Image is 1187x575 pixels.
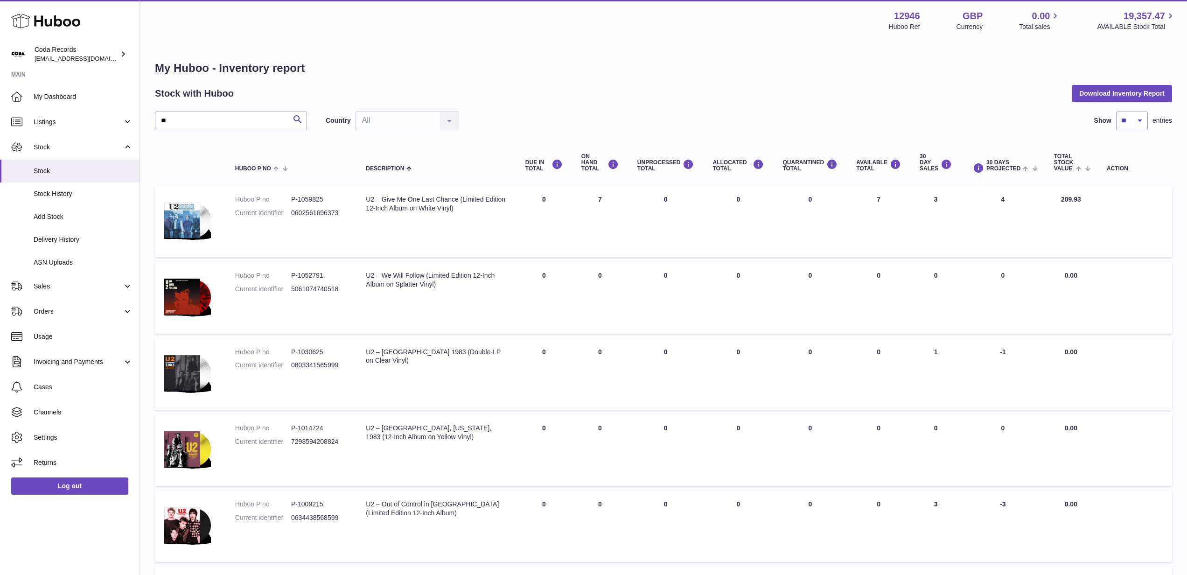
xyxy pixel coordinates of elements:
[1124,10,1165,22] span: 19,357.47
[34,383,133,392] span: Cases
[808,272,812,279] span: 0
[516,186,572,257] td: 0
[628,414,704,486] td: 0
[961,491,1045,562] td: -3
[34,307,123,316] span: Orders
[34,358,123,366] span: Invoicing and Payments
[910,414,961,486] td: 0
[782,159,838,172] div: QUARANTINED Total
[164,195,211,245] img: product image
[164,424,211,474] img: product image
[291,195,347,204] dd: P-1059825
[572,491,628,562] td: 0
[235,271,291,280] dt: Huboo P no
[808,500,812,508] span: 0
[637,159,694,172] div: UNPROCESSED Total
[366,195,507,213] div: U2 – Give Me One Last Chance (Limited Edition 12-Inch Album on White Vinyl)
[963,10,983,22] strong: GBP
[1097,22,1176,31] span: AVAILABLE Stock Total
[894,10,920,22] strong: 12946
[366,348,507,365] div: U2 – [GEOGRAPHIC_DATA] 1983 (Double-LP on Clear Vinyl)
[291,209,347,217] dd: 0602561696373
[235,513,291,522] dt: Current identifier
[961,338,1045,410] td: -1
[235,361,291,370] dt: Current identifier
[164,348,211,398] img: product image
[235,195,291,204] dt: Huboo P no
[235,348,291,357] dt: Huboo P no
[235,424,291,433] dt: Huboo P no
[628,491,704,562] td: 0
[1152,116,1172,125] span: entries
[164,500,211,550] img: product image
[1054,154,1074,172] span: Total stock value
[703,186,773,257] td: 0
[525,159,563,172] div: DUE IN TOTAL
[291,285,347,294] dd: 5061074740518
[961,414,1045,486] td: 0
[961,186,1045,257] td: 4
[957,22,983,31] div: Currency
[808,348,812,356] span: 0
[1065,424,1077,432] span: 0.00
[516,338,572,410] td: 0
[1065,348,1077,356] span: 0.00
[1032,10,1050,22] span: 0.00
[326,116,351,125] label: Country
[1019,22,1061,31] span: Total sales
[703,414,773,486] td: 0
[572,338,628,410] td: 0
[1072,85,1172,102] button: Download Inventory Report
[581,154,619,172] div: ON HAND Total
[34,235,133,244] span: Delivery History
[808,424,812,432] span: 0
[35,45,119,63] div: Coda Records
[366,500,507,518] div: U2 – Out of Control in [GEOGRAPHIC_DATA] (Limited Edition 12-Inch Album)
[1065,272,1077,279] span: 0.00
[1097,10,1176,31] a: 19,357.47 AVAILABLE Stock Total
[34,282,123,291] span: Sales
[34,167,133,175] span: Stock
[703,491,773,562] td: 0
[291,348,347,357] dd: P-1030625
[910,338,961,410] td: 1
[34,408,133,417] span: Channels
[847,338,910,410] td: 0
[910,491,961,562] td: 3
[856,159,901,172] div: AVAILABLE Total
[516,491,572,562] td: 0
[155,61,1172,76] h1: My Huboo - Inventory report
[34,92,133,101] span: My Dashboard
[291,513,347,522] dd: 0634438568599
[366,271,507,289] div: U2 – We Will Follow (Limited Edition 12-Inch Album on Splatter Vinyl)
[366,166,404,172] span: Description
[34,189,133,198] span: Stock History
[1061,196,1081,203] span: 209.93
[34,433,133,442] span: Settings
[572,262,628,333] td: 0
[847,186,910,257] td: 7
[34,212,133,221] span: Add Stock
[516,262,572,333] td: 0
[961,262,1045,333] td: 0
[1094,116,1111,125] label: Show
[910,186,961,257] td: 3
[291,271,347,280] dd: P-1052791
[572,186,628,257] td: 7
[35,55,137,62] span: [EMAIL_ADDRESS][DOMAIN_NAME]
[235,500,291,509] dt: Huboo P no
[808,196,812,203] span: 0
[34,458,133,467] span: Returns
[291,424,347,433] dd: P-1014724
[703,262,773,333] td: 0
[34,143,123,152] span: Stock
[572,414,628,486] td: 0
[291,437,347,446] dd: 7298594208824
[986,160,1020,172] span: 30 DAYS PROJECTED
[11,477,128,494] a: Log out
[34,118,123,126] span: Listings
[516,414,572,486] td: 0
[847,414,910,486] td: 0
[1107,166,1163,172] div: Action
[11,47,25,61] img: haz@pcatmedia.com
